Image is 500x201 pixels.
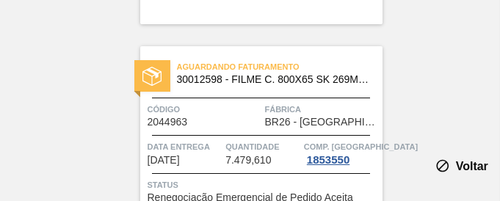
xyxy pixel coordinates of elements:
[265,102,379,117] span: Fábrica
[148,139,222,154] span: Data Entrega
[225,139,300,154] span: Quantidade
[304,154,352,166] div: 1853550
[148,155,180,166] span: 10/10/2025
[148,117,188,128] span: 2044963
[265,117,379,128] span: BR26 - Uberlândia
[148,178,379,192] span: Status
[304,139,418,154] span: Comp. Carga
[225,155,271,166] span: 7.479,610
[177,59,383,74] span: Aguardando Faturamento
[304,139,379,166] a: Comp. [GEOGRAPHIC_DATA]1853550
[148,102,261,117] span: Código
[177,74,371,85] span: 30012598 - FILME C. 800X65 SK 269ML C15 429
[142,67,162,86] img: status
